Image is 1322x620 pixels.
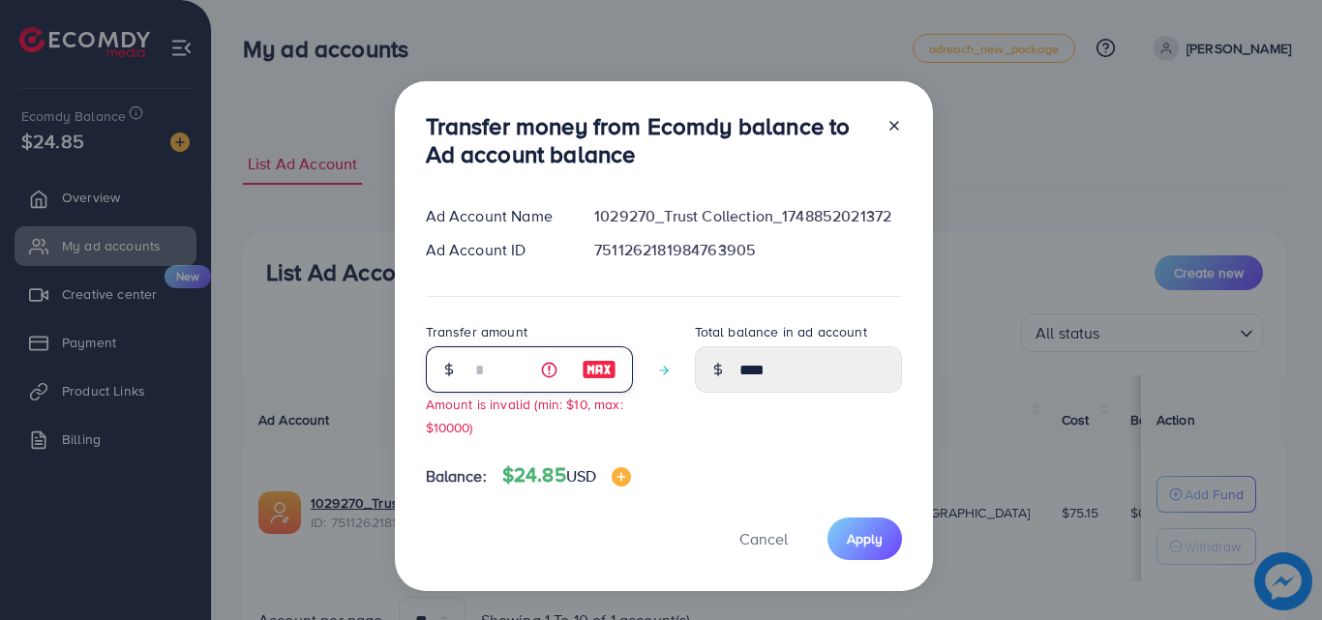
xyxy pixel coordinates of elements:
img: image [582,358,616,381]
div: Ad Account Name [410,205,580,227]
div: Ad Account ID [410,239,580,261]
span: Apply [847,529,883,548]
div: 7511262181984763905 [579,239,916,261]
small: Amount is invalid (min: $10, max: $10000) [426,395,623,435]
h4: $24.85 [502,463,631,487]
label: Total balance in ad account [695,322,867,341]
h3: Transfer money from Ecomdy balance to Ad account balance [426,112,871,168]
span: USD [566,465,596,487]
div: 1029270_Trust Collection_1748852021372 [579,205,916,227]
button: Cancel [715,517,812,559]
span: Balance: [426,465,487,487]
button: Apply [827,517,902,559]
img: image [612,467,631,487]
label: Transfer amount [426,322,527,341]
span: Cancel [739,528,788,549]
